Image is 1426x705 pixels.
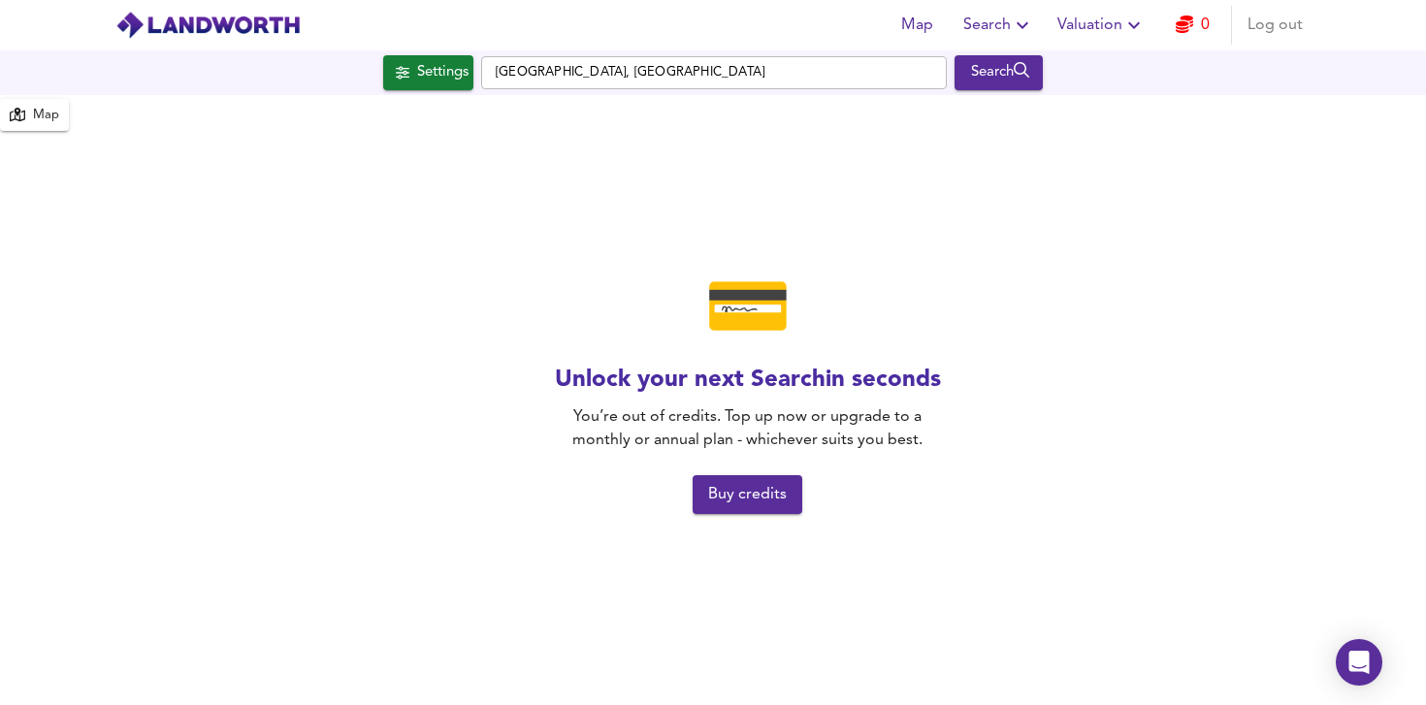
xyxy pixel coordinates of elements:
[417,60,469,85] div: Settings
[693,475,802,514] button: Buy credits
[963,12,1034,39] span: Search
[383,55,473,90] button: Settings
[708,481,787,508] span: Buy credits
[115,11,301,40] img: logo
[955,55,1043,90] div: Run Your Search
[383,55,473,90] div: Click to configure Search Settings
[1248,12,1303,39] span: Log out
[1336,639,1382,686] div: Open Intercom Messenger
[33,105,59,127] div: Map
[555,365,941,396] h5: Unlock your next Search in seconds
[1050,6,1153,45] button: Valuation
[1176,12,1210,39] a: 0
[893,12,940,39] span: Map
[886,6,948,45] button: Map
[481,56,947,89] input: Enter a location...
[959,60,1038,85] div: Search
[1240,6,1311,45] button: Log out
[544,405,952,452] p: You’re out of credits. Top up now or upgrade to a monthly or annual plan - whichever suits you best.
[1161,6,1223,45] button: 0
[1057,12,1146,39] span: Valuation
[956,6,1042,45] button: Search
[704,272,792,353] h1: 💳
[955,55,1043,90] button: Search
